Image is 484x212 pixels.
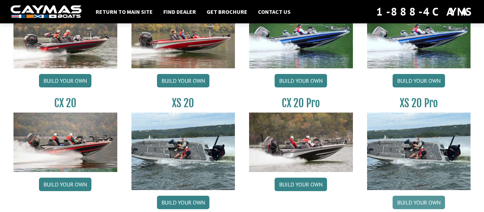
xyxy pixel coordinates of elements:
[393,196,445,209] a: Build your own
[11,5,81,18] img: white-logo-c9c8dbefe5ff5ceceb0f0178aa75bf4bb51f6bca0971e226c86eb53dfe498488.png
[131,97,235,110] h3: XS 20
[275,178,327,191] a: Build your own
[131,8,235,68] img: CX-18SS_thumbnail.jpg
[39,178,91,191] a: Build your own
[393,74,445,87] a: Build your own
[157,196,209,209] a: Build your own
[13,113,117,172] img: CX-20_thumbnail.jpg
[367,97,471,110] h3: XS 20 Pro
[160,7,199,16] a: Find Dealer
[249,8,353,68] img: CX19_thumbnail.jpg
[249,97,353,110] h3: CX 20 Pro
[13,97,117,110] h3: CX 20
[249,113,353,172] img: CX-20Pro_thumbnail.jpg
[254,7,294,16] a: Contact Us
[13,8,117,68] img: CX-18S_thumbnail.jpg
[203,7,251,16] a: Get Brochure
[367,8,471,68] img: CX19_thumbnail.jpg
[157,74,209,87] a: Build your own
[367,113,471,190] img: XS_20_resized.jpg
[39,74,91,87] a: Build your own
[275,74,327,87] a: Build your own
[376,4,473,19] div: 1-888-4CAYMAS
[131,113,235,190] img: XS_20_resized.jpg
[92,7,156,16] a: Return to main site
